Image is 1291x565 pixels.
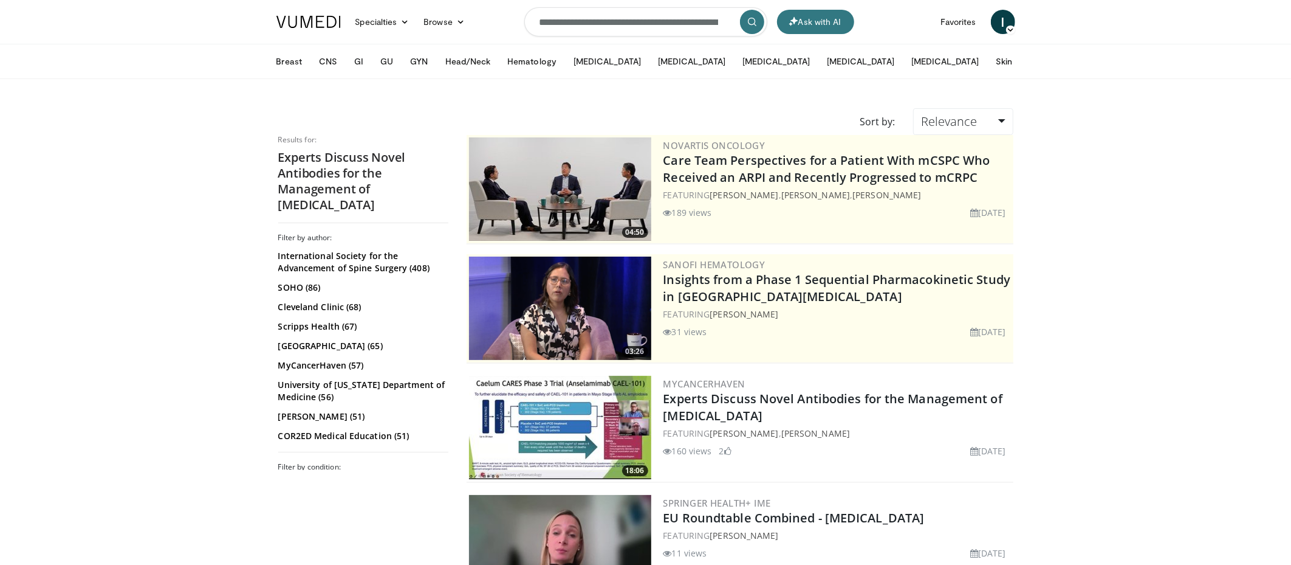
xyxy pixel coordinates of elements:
img: cad44f18-58c5-46ed-9b0e-fe9214b03651.jpg.300x170_q85_crop-smart_upscale.jpg [469,137,651,241]
a: Sanofi Hematology [663,258,765,271]
span: 18:06 [622,465,648,476]
span: Relevance [921,113,977,130]
a: MyCancerHaven [663,378,745,390]
li: [DATE] [970,547,1006,560]
div: FEATURING [663,529,1011,542]
button: Ask with AI [777,10,854,34]
p: Results for: [278,135,448,145]
a: Browse [416,10,472,34]
a: Novartis Oncology [663,139,765,151]
span: 03:26 [622,346,648,357]
a: [PERSON_NAME] [781,189,850,201]
a: SOHO (86) [278,282,445,294]
div: FEATURING , [663,427,1011,440]
a: [PERSON_NAME] (51) [278,411,445,423]
h3: Filter by condition: [278,462,448,472]
h3: Filter by author: [278,233,448,243]
button: Head/Neck [438,49,498,74]
button: Breast [269,49,309,74]
a: Scripps Health (67) [278,321,445,333]
button: [MEDICAL_DATA] [566,49,648,74]
a: Springer Health+ IME [663,497,771,509]
button: GYN [403,49,435,74]
a: I [991,10,1015,34]
img: a82417f2-eb2d-47cb-881f-e43c4e05e3ae.png.300x170_q85_crop-smart_upscale.png [469,257,651,360]
a: Specialties [348,10,417,34]
a: University of [US_STATE] Department of Medicine (56) [278,379,445,403]
a: Experts Discuss Novel Antibodies for the Management of [MEDICAL_DATA] [663,390,1002,424]
button: GI [347,49,371,74]
a: Insights from a Phase 1 Sequential Pharmacokinetic Study in [GEOGRAPHIC_DATA][MEDICAL_DATA] [663,271,1011,305]
a: COR2ED Medical Education (51) [278,430,445,442]
div: FEATURING , , [663,189,1011,201]
h2: Experts Discuss Novel Antibodies for the Management of [MEDICAL_DATA] [278,150,448,213]
li: [DATE] [970,325,1006,338]
div: FEATURING [663,308,1011,321]
li: 189 views [663,206,712,219]
button: Hematology [500,49,564,74]
img: VuMedi Logo [276,16,341,28]
li: 31 views [663,325,707,338]
a: [GEOGRAPHIC_DATA] (65) [278,340,445,352]
li: 11 views [663,547,707,560]
button: [MEDICAL_DATA] [651,49,733,74]
a: 18:06 [469,376,651,479]
button: [MEDICAL_DATA] [904,49,986,74]
input: Search topics, interventions [524,7,767,36]
a: Relevance [913,108,1013,135]
button: [MEDICAL_DATA] [735,49,817,74]
a: MyCancerHaven (57) [278,359,445,372]
li: [DATE] [970,445,1006,457]
button: CNS [312,49,344,74]
li: 160 views [663,445,712,457]
a: EU Roundtable Combined - [MEDICAL_DATA] [663,510,925,526]
a: Care Team Perspectives for a Patient With mCSPC Who Received an ARPI and Recently Progressed to m... [663,152,990,185]
a: [PERSON_NAME] [781,428,850,439]
a: [PERSON_NAME] [710,530,778,541]
button: Skin [988,49,1019,74]
div: Sort by: [851,108,904,135]
li: 2 [719,445,731,457]
span: 04:50 [622,227,648,238]
a: Cleveland Clinic (68) [278,301,445,313]
button: [MEDICAL_DATA] [820,49,902,74]
a: 04:50 [469,137,651,241]
button: GU [373,49,400,74]
a: [PERSON_NAME] [852,189,921,201]
a: International Society for the Advancement of Spine Surgery (408) [278,250,445,274]
li: [DATE] [970,206,1006,219]
a: [PERSON_NAME] [710,189,778,201]
a: 03:26 [469,257,651,360]
img: 105d73d1-5575-4eff-83a3-f8735b7741e1.300x170_q85_crop-smart_upscale.jpg [469,376,651,479]
a: [PERSON_NAME] [710,428,778,439]
a: [PERSON_NAME] [710,308,778,320]
a: Favorites [933,10,984,34]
